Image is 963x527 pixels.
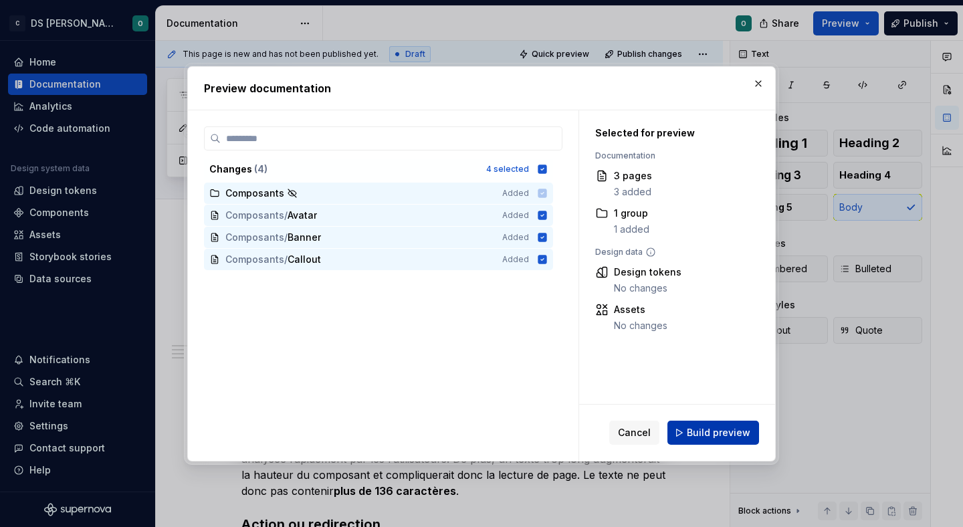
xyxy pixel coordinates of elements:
span: Avatar [288,209,317,222]
button: Cancel [609,421,659,445]
div: 1 added [614,223,649,236]
span: / [284,231,288,244]
div: 1 group [614,207,649,220]
div: Changes [209,163,478,176]
span: Callout [288,253,321,266]
div: No changes [614,282,681,295]
div: Assets [614,303,667,316]
span: Composants [225,253,284,266]
div: 3 pages [614,169,652,183]
div: 3 added [614,185,652,199]
span: ( 4 ) [254,163,267,175]
button: Build preview [667,421,759,445]
span: Banner [288,231,321,244]
span: / [284,253,288,266]
span: Composants [225,231,284,244]
div: No changes [614,319,667,332]
span: Added [502,254,529,265]
div: Design data [595,247,752,257]
span: Build preview [687,426,750,439]
div: Documentation [595,150,752,161]
div: 4 selected [486,164,529,175]
span: Cancel [618,426,651,439]
div: Selected for preview [595,126,752,140]
span: / [284,209,288,222]
h2: Preview documentation [204,80,759,96]
span: Added [502,232,529,243]
div: Design tokens [614,266,681,279]
span: Added [502,210,529,221]
span: Composants [225,209,284,222]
